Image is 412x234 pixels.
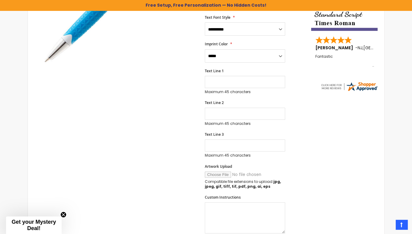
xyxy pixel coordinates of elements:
p: Maximum 45 characters [205,89,285,94]
div: Fantastic [315,54,374,67]
div: Get your Mystery Deal!Close teaser [6,216,62,234]
p: Maximum 45 characters [205,121,285,126]
span: Text Line 2 [205,100,224,105]
a: Top [396,220,407,229]
p: Maximum 45 characters [205,153,285,158]
button: Close teaser [60,212,66,218]
strong: jpg, jpeg, gif, tiff, tif, pdf, png, ai, eps [205,179,281,189]
span: Artwork Upload [205,164,232,169]
span: Imprint Color [205,41,228,47]
span: Custom Instructions [205,195,241,200]
span: Text Font Style [205,15,230,20]
span: - , [355,45,408,51]
span: [PERSON_NAME] [315,45,355,51]
span: [GEOGRAPHIC_DATA] [363,45,408,51]
span: NJ [358,45,362,51]
img: 4pens.com widget logo [320,81,378,92]
span: Text Line 1 [205,68,224,73]
span: Text Line 3 [205,132,224,137]
p: Compatible file extensions to upload: [205,179,285,189]
a: 4pens.com certificate URL [320,88,378,93]
span: Get your Mystery Deal! [11,219,56,231]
